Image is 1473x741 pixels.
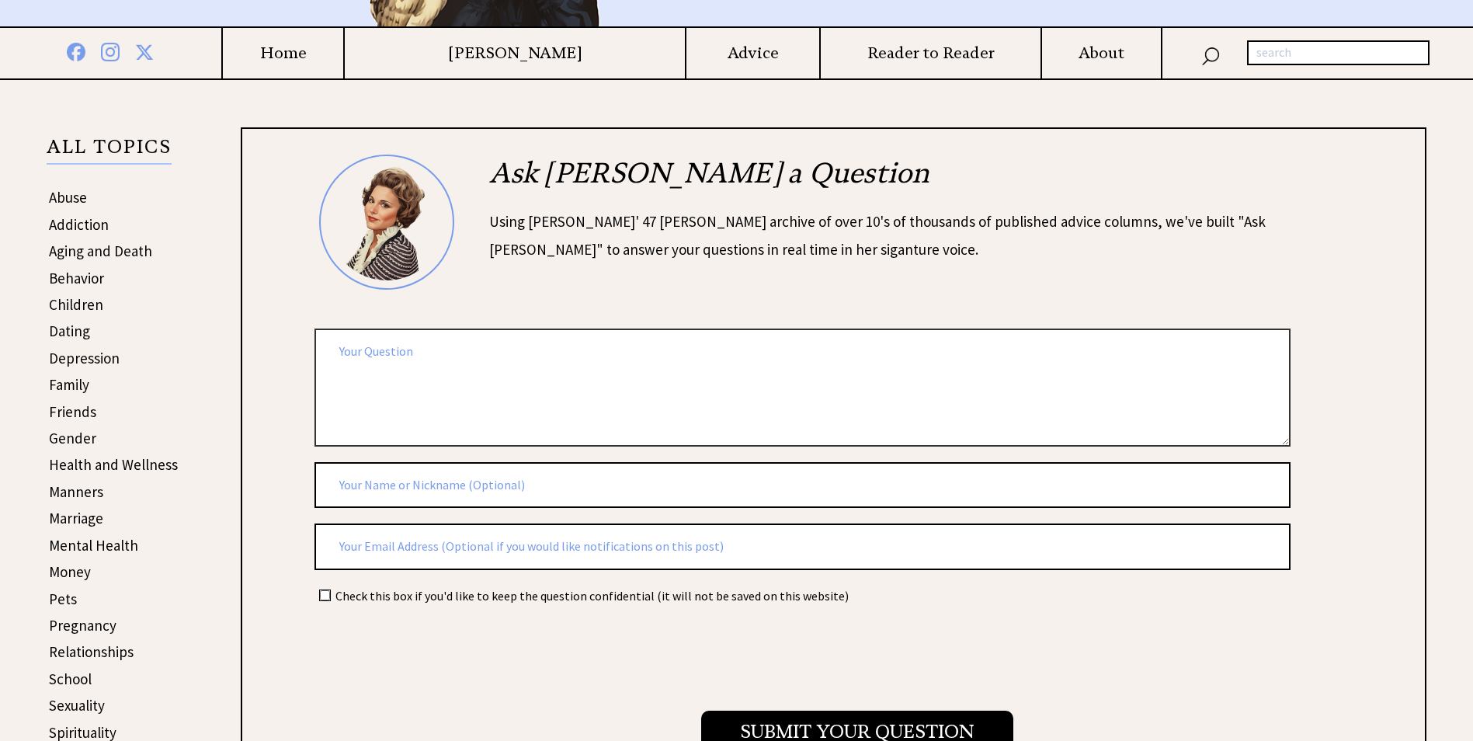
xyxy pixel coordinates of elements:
[49,188,87,207] a: Abuse
[49,295,103,314] a: Children
[49,215,109,234] a: Addiction
[49,429,96,447] a: Gender
[1201,43,1220,66] img: search_nav.png
[345,43,685,63] a: [PERSON_NAME]
[223,43,344,63] a: Home
[319,155,454,290] img: Ann6%20v2%20small.png
[49,536,138,555] a: Mental Health
[101,40,120,61] img: instagram%20blue.png
[335,587,849,604] td: Check this box if you'd like to keep the question confidential (it will not be saved on this webs...
[314,462,1291,509] input: Your Name or Nickname (Optional)
[49,242,152,260] a: Aging and Death
[49,455,178,474] a: Health and Wellness
[1042,43,1161,63] a: About
[49,562,91,581] a: Money
[49,375,89,394] a: Family
[49,696,105,715] a: Sexuality
[49,402,96,421] a: Friends
[49,509,103,527] a: Marriage
[49,269,104,287] a: Behavior
[489,155,1325,207] h2: Ask [PERSON_NAME] a Question
[821,43,1040,63] a: Reader to Reader
[1247,40,1430,65] input: search
[686,43,819,63] a: Advice
[49,642,134,661] a: Relationships
[49,590,77,608] a: Pets
[489,207,1325,263] div: Using [PERSON_NAME]' 47 [PERSON_NAME] archive of over 10's of thousands of published advice colum...
[49,670,92,688] a: School
[67,40,85,61] img: facebook%20blue.png
[49,482,103,501] a: Manners
[314,623,551,684] iframe: reCAPTCHA
[314,524,1291,570] input: Your Email Address (Optional if you would like notifications on this post)
[135,40,154,61] img: x%20blue.png
[49,349,120,367] a: Depression
[47,138,172,165] p: ALL TOPICS
[49,322,90,340] a: Dating
[49,616,116,635] a: Pregnancy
